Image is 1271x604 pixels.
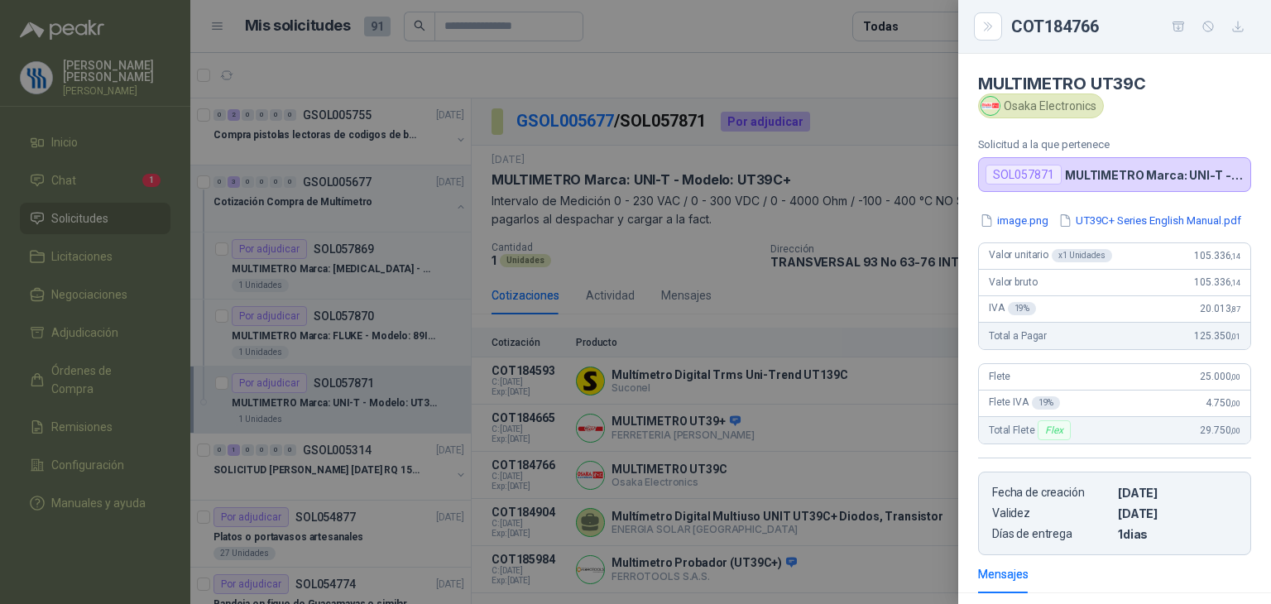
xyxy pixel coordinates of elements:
[1200,303,1240,314] span: 20.013
[992,506,1111,520] p: Validez
[989,276,1037,288] span: Valor bruto
[978,93,1104,118] div: Osaka Electronics
[1200,424,1240,436] span: 29.750
[978,212,1050,229] button: image.png
[1118,527,1237,541] p: 1 dias
[992,527,1111,541] p: Días de entrega
[1065,168,1244,182] p: MULTIMETRO Marca: UNI-T - Modelo: UT39C+
[1057,212,1243,229] button: UT39C+ Series English Manual.pdf
[1052,249,1112,262] div: x 1 Unidades
[1230,399,1240,408] span: ,00
[1200,371,1240,382] span: 25.000
[978,138,1251,151] p: Solicitud a la que pertenece
[1011,13,1251,40] div: COT184766
[1194,330,1240,342] span: 125.350
[1194,276,1240,288] span: 105.336
[992,486,1111,500] p: Fecha de creación
[978,74,1251,93] h4: MULTIMETRO UT39C
[989,302,1036,315] span: IVA
[1230,252,1240,261] span: ,14
[1008,302,1037,315] div: 19 %
[1230,278,1240,287] span: ,14
[1230,426,1240,435] span: ,00
[1230,304,1240,314] span: ,87
[989,396,1060,410] span: Flete IVA
[989,371,1010,382] span: Flete
[1038,420,1070,440] div: Flex
[978,565,1029,583] div: Mensajes
[1206,397,1240,409] span: 4.750
[1194,250,1240,261] span: 105.336
[989,420,1074,440] span: Total Flete
[1230,372,1240,381] span: ,00
[1230,332,1240,341] span: ,01
[989,330,1047,342] span: Total a Pagar
[989,249,1112,262] span: Valor unitario
[1118,486,1237,500] p: [DATE]
[981,97,1000,115] img: Company Logo
[986,165,1062,185] div: SOL057871
[978,17,998,36] button: Close
[1032,396,1061,410] div: 19 %
[1118,506,1237,520] p: [DATE]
